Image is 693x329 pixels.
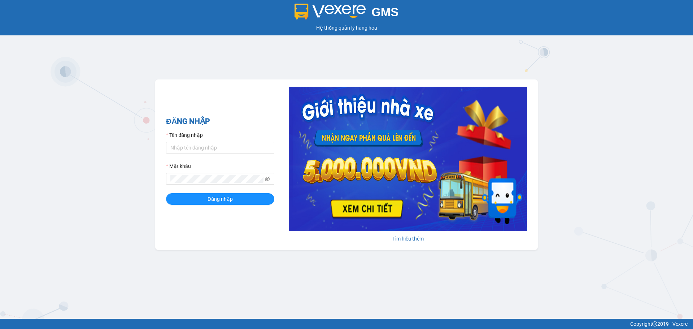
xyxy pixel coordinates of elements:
input: Mật khẩu [170,175,263,183]
div: Tìm hiểu thêm [289,235,527,243]
img: logo 2 [295,4,366,20]
h2: ĐĂNG NHẬP [166,116,274,127]
a: GMS [295,11,399,17]
div: Copyright 2019 - Vexere [5,320,688,328]
div: Hệ thống quản lý hàng hóa [2,24,691,32]
span: copyright [652,321,657,326]
label: Tên đăng nhập [166,131,203,139]
span: GMS [371,5,398,19]
button: Đăng nhập [166,193,274,205]
input: Tên đăng nhập [166,142,274,153]
span: eye-invisible [265,176,270,181]
span: Đăng nhập [208,195,233,203]
img: banner-0 [289,87,527,231]
label: Mật khẩu [166,162,191,170]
